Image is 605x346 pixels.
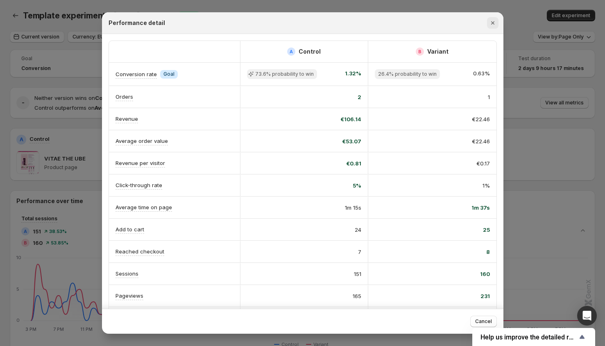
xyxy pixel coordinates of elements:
[476,159,490,167] span: €0.17
[473,69,490,79] span: 0.63%
[345,204,361,212] span: 1m 15s
[340,115,361,123] span: €106.14
[116,181,162,189] p: Click-through rate
[577,306,597,326] div: Open Intercom Messenger
[488,93,490,101] span: 1
[116,70,157,78] p: Conversion rate
[346,159,361,167] span: €0.81
[163,71,174,77] span: Goal
[480,270,490,278] span: 160
[480,333,577,341] span: Help us improve the detailed report for A/B campaigns
[116,203,172,211] p: Average time on page
[483,226,490,234] span: 25
[116,247,164,256] p: Reached checkout
[472,115,490,123] span: €22.46
[345,69,361,79] span: 1.32%
[342,137,361,145] span: €53.07
[116,269,138,278] p: Sessions
[355,226,361,234] span: 24
[299,47,321,56] h2: Control
[116,93,133,101] p: Orders
[290,49,293,54] h2: A
[358,93,361,101] span: 2
[483,181,490,190] span: 1%
[116,137,168,145] p: Average order value
[109,19,165,27] h2: Performance detail
[427,47,449,56] h2: Variant
[418,49,421,54] h2: B
[255,71,314,77] span: 73.6% probability to win
[475,318,492,325] span: Cancel
[353,292,361,300] span: 165
[487,17,499,29] button: Close
[116,159,165,167] p: Revenue per visitor
[470,316,497,327] button: Cancel
[358,248,361,256] span: 7
[472,137,490,145] span: €22.46
[471,204,490,212] span: 1m 37s
[354,270,361,278] span: 151
[378,71,437,77] span: 26.4% probability to win
[480,292,490,300] span: 231
[353,181,361,190] span: 5%
[116,225,144,233] p: Add to cart
[116,115,138,123] p: Revenue
[486,248,490,256] span: 8
[116,292,143,300] p: Pageviews
[480,332,587,342] button: Show survey - Help us improve the detailed report for A/B campaigns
